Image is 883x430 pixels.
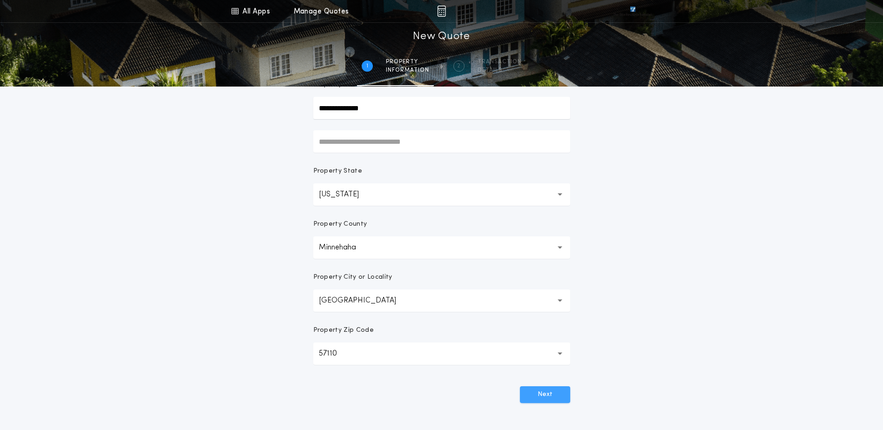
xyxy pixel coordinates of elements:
p: Property Zip Code [313,326,374,335]
p: [GEOGRAPHIC_DATA] [319,295,411,306]
button: [GEOGRAPHIC_DATA] [313,289,570,312]
button: Next [520,386,570,403]
button: Minnehaha [313,236,570,259]
p: Property County [313,220,367,229]
button: 57110 [313,343,570,365]
h1: New Quote [413,29,470,44]
p: Property State [313,167,362,176]
p: Property City or Locality [313,273,392,282]
h2: 1 [366,62,368,70]
p: Minnehaha [319,242,371,253]
span: information [386,67,429,74]
img: vs-icon [613,7,652,16]
span: Transaction [478,58,522,66]
p: 57110 [319,348,352,359]
span: Property [386,58,429,66]
span: details [478,67,522,74]
h2: 2 [457,62,460,70]
button: [US_STATE] [313,183,570,206]
p: [US_STATE] [319,189,374,200]
img: img [437,6,446,17]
